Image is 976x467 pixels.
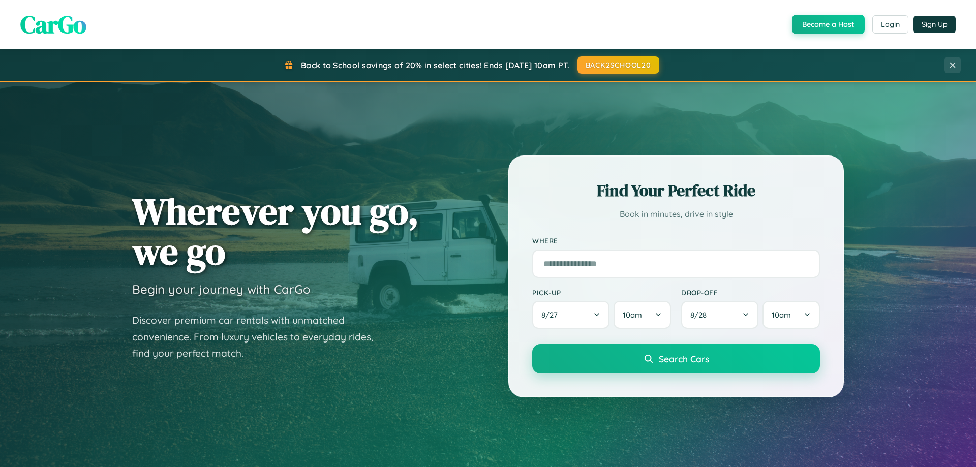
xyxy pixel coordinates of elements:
span: 8 / 28 [690,310,712,320]
label: Pick-up [532,288,671,297]
button: 10am [762,301,820,329]
label: Drop-off [681,288,820,297]
h2: Find Your Perfect Ride [532,179,820,202]
button: Login [872,15,908,34]
p: Book in minutes, drive in style [532,207,820,222]
span: CarGo [20,8,86,41]
h1: Wherever you go, we go [132,191,419,271]
span: Search Cars [659,353,709,364]
button: Become a Host [792,15,865,34]
button: 10am [614,301,671,329]
h3: Begin your journey with CarGo [132,282,311,297]
button: 8/28 [681,301,758,329]
button: BACK2SCHOOL20 [577,56,659,74]
span: Back to School savings of 20% in select cities! Ends [DATE] 10am PT. [301,60,569,70]
span: 10am [772,310,791,320]
button: Search Cars [532,344,820,373]
label: Where [532,237,820,245]
span: 10am [623,310,642,320]
button: 8/27 [532,301,609,329]
span: 8 / 27 [541,310,563,320]
button: Sign Up [913,16,956,33]
p: Discover premium car rentals with unmatched convenience. From luxury vehicles to everyday rides, ... [132,312,386,362]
